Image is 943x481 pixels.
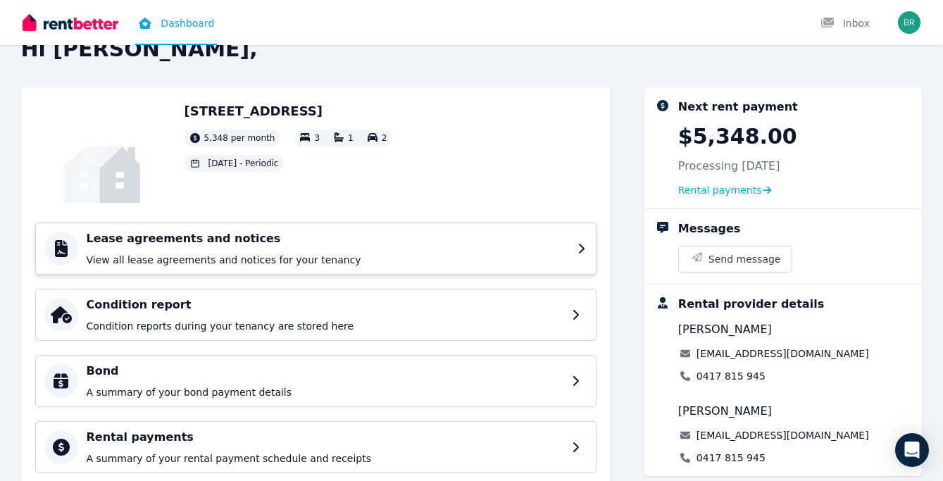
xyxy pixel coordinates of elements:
[23,12,118,33] img: RentBetter
[697,346,869,361] a: [EMAIL_ADDRESS][DOMAIN_NAME]
[697,369,766,383] a: 0417 815 945
[678,99,798,115] div: Next rent payment
[87,363,563,380] h4: Bond
[708,252,781,266] span: Send message
[898,11,920,34] img: Bronwyn Lay
[679,246,792,272] button: Send message
[697,428,869,442] a: [EMAIL_ADDRESS][DOMAIN_NAME]
[208,158,279,169] span: [DATE] - Periodic
[678,183,762,197] span: Rental payments
[678,321,772,338] span: [PERSON_NAME]
[697,451,766,465] a: 0417 815 945
[87,296,563,313] h4: Condition report
[678,403,772,420] span: [PERSON_NAME]
[87,253,569,267] p: View all lease agreements and notices for your tenancy
[895,433,929,467] div: Open Intercom Messenger
[678,296,824,313] div: Rental provider details
[87,319,563,333] p: Condition reports during your tenancy are stored here
[314,133,320,143] span: 3
[348,133,354,143] span: 1
[382,133,387,143] span: 2
[87,385,563,399] p: A summary of your bond payment details
[678,183,772,197] a: Rental payments
[678,124,797,149] p: $5,348.00
[185,101,393,121] h2: [STREET_ADDRESS]
[204,132,275,144] span: 5,348 per month
[87,429,563,446] h4: Rental payments
[678,220,740,237] div: Messages
[21,37,923,62] h2: Hi [PERSON_NAME],
[87,451,563,466] p: A summary of your rental payment schedule and receipts
[820,16,870,30] div: Inbox
[35,101,170,203] img: Property Url
[678,158,780,175] p: Processing [DATE]
[87,230,569,247] h4: Lease agreements and notices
